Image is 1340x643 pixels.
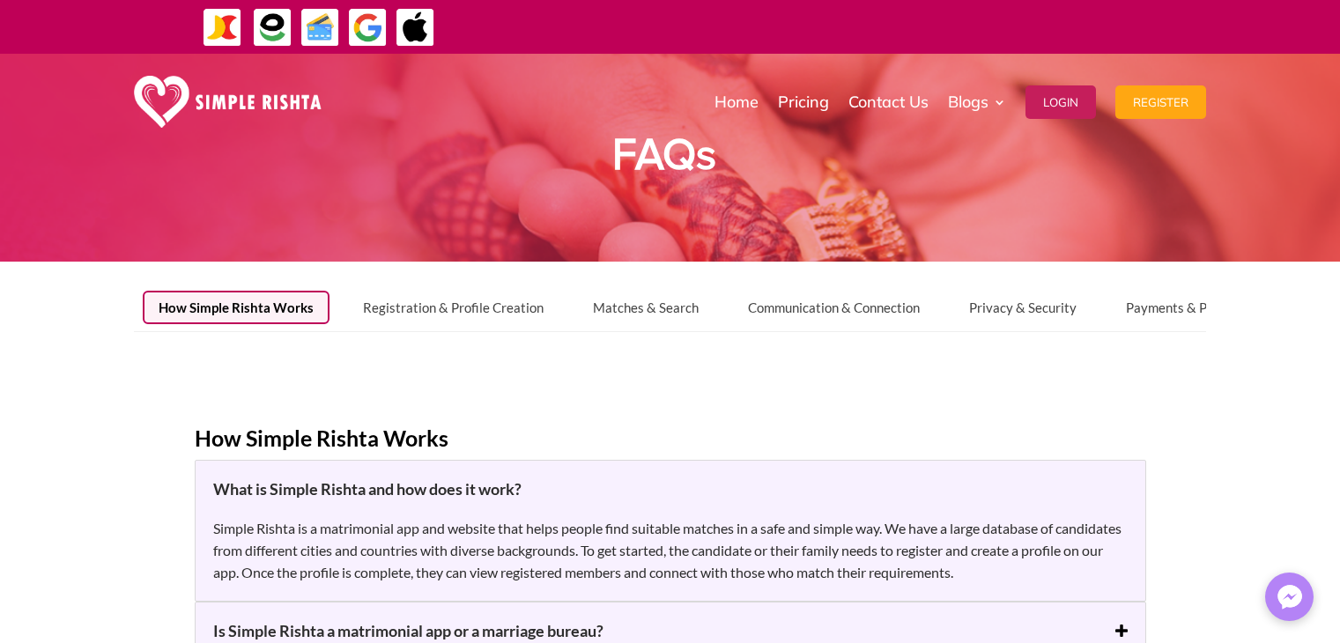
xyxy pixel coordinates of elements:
[1110,291,1270,324] button: Payments & Packages
[348,8,388,48] img: GooglePay-icon
[195,425,448,451] strong: How Simple Rishta Works
[732,291,936,324] button: Communication & Connection
[714,58,759,146] a: Home
[848,58,929,146] a: Contact Us
[953,291,1092,324] button: Privacy & Security
[213,517,1128,583] p: Simple Rishta is a matrimonial app and website that helps people find suitable matches in a safe ...
[1025,85,1096,119] button: Login
[1025,58,1096,146] a: Login
[213,620,1128,641] h5: Is Simple Rishta a matrimonial app or a marriage bureau?
[203,8,242,48] img: JazzCash-icon
[253,8,292,48] img: EasyPaisa-icon
[1115,85,1206,119] button: Register
[612,134,716,179] span: FAQs
[347,291,559,324] button: Registration & Profile Creation
[396,8,435,48] img: ApplePay-icon
[300,8,340,48] img: Credit Cards
[577,291,714,324] button: Matches & Search
[778,58,829,146] a: Pricing
[948,58,1006,146] a: Blogs
[213,478,1128,499] h5: What is Simple Rishta and how does it work?
[1115,58,1206,146] a: Register
[143,291,329,324] button: How Simple Rishta Works
[1272,580,1307,615] img: Messenger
